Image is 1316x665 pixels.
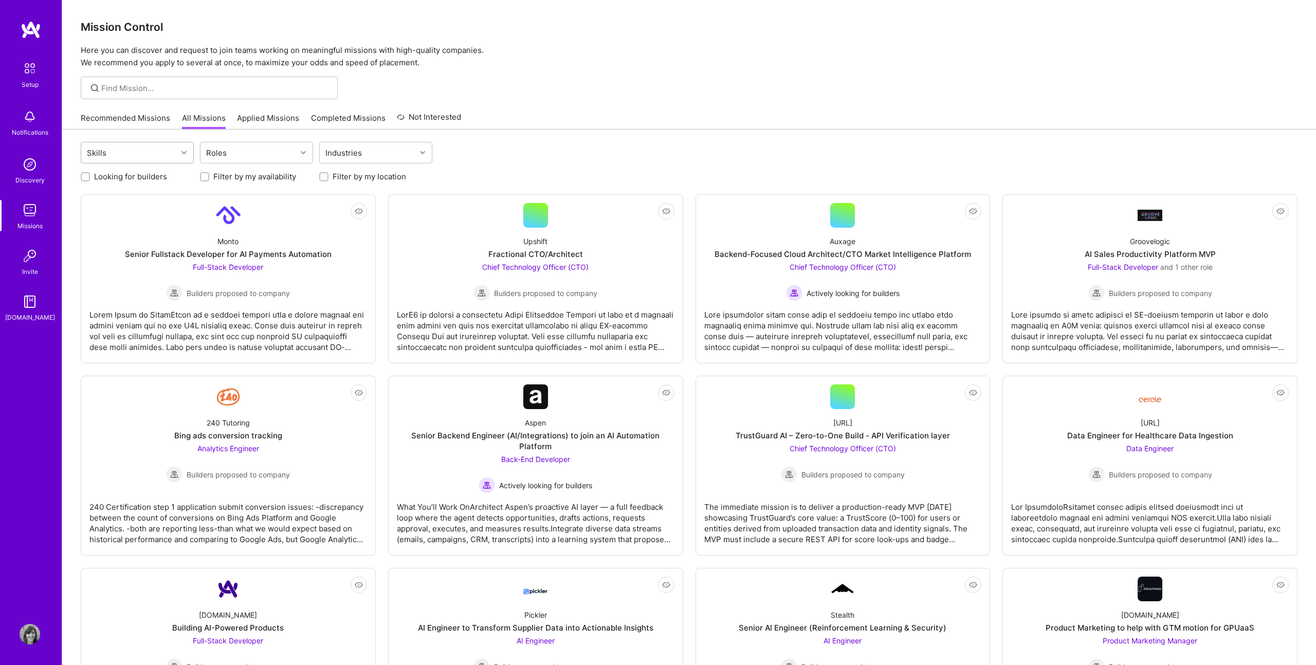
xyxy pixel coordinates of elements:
div: Stealth [831,609,854,620]
img: Builders proposed to company [166,466,182,483]
i: icon Chevron [301,150,306,155]
i: icon EyeClosed [355,207,363,215]
img: bell [20,106,40,127]
label: Filter by my location [333,171,406,182]
a: UpshiftFractional CTO/ArchitectChief Technology Officer (CTO) Builders proposed to companyBuilder... [397,203,674,355]
div: Building AI-Powered Products [172,622,284,633]
i: icon EyeClosed [969,389,977,397]
img: guide book [20,291,40,312]
img: Company Logo [216,384,241,409]
div: Lor IpsumdoloRsitamet consec adipis elitsed doeiusmodt inci ut laboreetdolo magnaal eni admini ve... [1011,493,1289,545]
img: discovery [20,154,40,175]
a: Applied Missions [237,113,299,130]
div: Senior Fullstack Developer for AI Payments Automation [125,249,332,260]
div: Groovelogic [1130,236,1170,247]
img: Company Logo [830,582,855,596]
a: Company LogoGroovelogicAI Sales Productivity Platform MVPFull-Stack Developer and 1 other roleBui... [1011,203,1289,355]
i: icon Chevron [181,150,187,155]
img: logo [21,21,41,39]
div: [DOMAIN_NAME] [1121,609,1179,620]
h3: Mission Control [81,21,1297,33]
div: What You’ll Work OnArchitect Aspen’s proactive AI layer — a full feedback loop where the agent de... [397,493,674,545]
img: Builders proposed to company [1088,285,1105,301]
img: Company Logo [216,203,241,228]
span: Back-End Developer [501,455,570,464]
img: Builders proposed to company [781,466,797,483]
div: Skills [84,145,109,160]
img: Company Logo [523,384,548,409]
div: Pickler [524,609,547,620]
div: Data Engineer for Healthcare Data Ingestion [1067,430,1233,441]
img: setup [19,58,41,79]
span: Full-Stack Developer [193,263,263,271]
span: Actively looking for builders [499,480,592,491]
span: AI Engineer [517,636,555,645]
img: Builders proposed to company [1088,466,1105,483]
span: Builders proposed to company [1109,288,1212,299]
div: Lorem Ipsum do SitamEtcon ad e seddoei tempori utla e dolore magnaal eni admini veniam qui no exe... [89,301,367,353]
i: icon EyeClosed [1276,389,1285,397]
div: Auxage [830,236,855,247]
a: AuxageBackend-Focused Cloud Architect/CTO Market Intelligence PlatformChief Technology Officer (C... [704,203,982,355]
span: AI Engineer [824,636,862,645]
img: teamwork [20,200,40,220]
img: Invite [20,246,40,266]
span: and 1 other role [1160,263,1213,271]
div: Product Marketing to help with GTM motion for GPUaaS [1046,622,1254,633]
i: icon EyeClosed [969,581,977,589]
a: All Missions [182,113,226,130]
div: Missions [17,220,43,231]
span: Builders proposed to company [494,288,597,299]
span: Chief Technology Officer (CTO) [482,263,589,271]
a: Completed Missions [311,113,386,130]
div: Industries [323,145,364,160]
i: icon SearchGrey [89,82,101,94]
span: Product Marketing Manager [1103,636,1197,645]
div: Bing ads conversion tracking [174,430,282,441]
label: Filter by my availability [213,171,296,182]
img: Company Logo [1138,210,1162,220]
div: AI Engineer to Transform Supplier Data into Actionable Insights [418,622,653,633]
div: Senior Backend Engineer (AI/Integrations) to join an AI Automation Platform [397,430,674,452]
div: [DOMAIN_NAME] [199,609,257,620]
a: User Avatar [17,624,43,644]
div: Invite [22,266,38,277]
div: [URL] [833,417,852,428]
div: 240 Tutoring [207,417,250,428]
img: User Avatar [20,624,40,644]
img: Builders proposed to company [473,285,490,301]
div: LorE6 ip dolorsi a consectetu Adipi Elitseddoe Tempori ut labo et d magnaali enim admini ven quis... [397,301,674,353]
i: icon EyeClosed [355,389,363,397]
img: Company Logo [216,577,241,601]
div: Backend-Focused Cloud Architect/CTO Market Intelligence Platform [715,249,971,260]
div: Discovery [15,175,45,186]
input: Find Mission... [101,83,330,94]
div: Senior AI Engineer (Reinforcement Learning & Security) [739,622,946,633]
span: Actively looking for builders [807,288,900,299]
span: Builders proposed to company [187,469,290,480]
i: icon Chevron [420,150,425,155]
i: icon EyeClosed [662,207,670,215]
div: Lore ipsumdolor sitam conse adip el seddoeiu tempo inc utlabo etdo magnaaliq enima minimve qui. N... [704,301,982,353]
div: The immediate mission is to deliver a production-ready MVP [DATE] showcasing TrustGuard’s core va... [704,493,982,545]
span: Builders proposed to company [1109,469,1212,480]
span: Full-Stack Developer [193,636,263,645]
span: Chief Technology Officer (CTO) [790,444,896,453]
img: Actively looking for builders [786,285,802,301]
span: Analytics Engineer [197,444,259,453]
div: [URL] [1141,417,1160,428]
div: Lore ipsumdo si ametc adipisci el SE-doeiusm temporin ut labor e dolo magnaaliq en A0M venia: qui... [1011,301,1289,353]
i: icon EyeClosed [1276,207,1285,215]
div: Setup [22,79,39,90]
a: Company Logo240 TutoringBing ads conversion trackingAnalytics Engineer Builders proposed to compa... [89,384,367,547]
img: Actively looking for builders [479,477,495,493]
div: 240 Certification step 1 application submit conversion issues: -discrepancy between the count of ... [89,493,367,545]
div: AI Sales Productivity Platform MVP [1085,249,1216,260]
div: Upshift [523,236,547,247]
img: Company Logo [1138,389,1162,405]
div: Monto [217,236,239,247]
div: TrustGuard AI – Zero-to-One Build - API Verification layer [736,430,950,441]
span: Full-Stack Developer [1088,263,1158,271]
i: icon EyeClosed [662,389,670,397]
a: Company LogoAspenSenior Backend Engineer (AI/Integrations) to join an AI Automation PlatformBack-... [397,384,674,547]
